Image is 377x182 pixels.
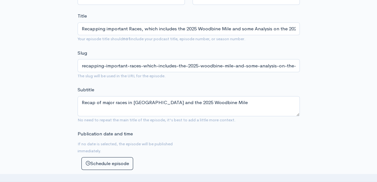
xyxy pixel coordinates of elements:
label: Subtitle [78,86,94,94]
small: No need to repeat the main title of the episode, it's best to add a little more context. [78,117,236,123]
small: Your episode title should include your podcast title, episode number, or season number. [78,36,245,42]
input: What is the episode's title? [78,22,300,35]
small: If no date is selected, the episode will be published immediately. [78,141,173,154]
button: Schedule episode [81,157,133,170]
strong: not [123,36,130,42]
input: title-of-episode [78,59,300,72]
label: Slug [78,49,87,57]
label: Title [78,12,87,20]
small: The slug will be used in the URL for the episode. [78,73,166,79]
label: Publication date and time [78,130,133,138]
